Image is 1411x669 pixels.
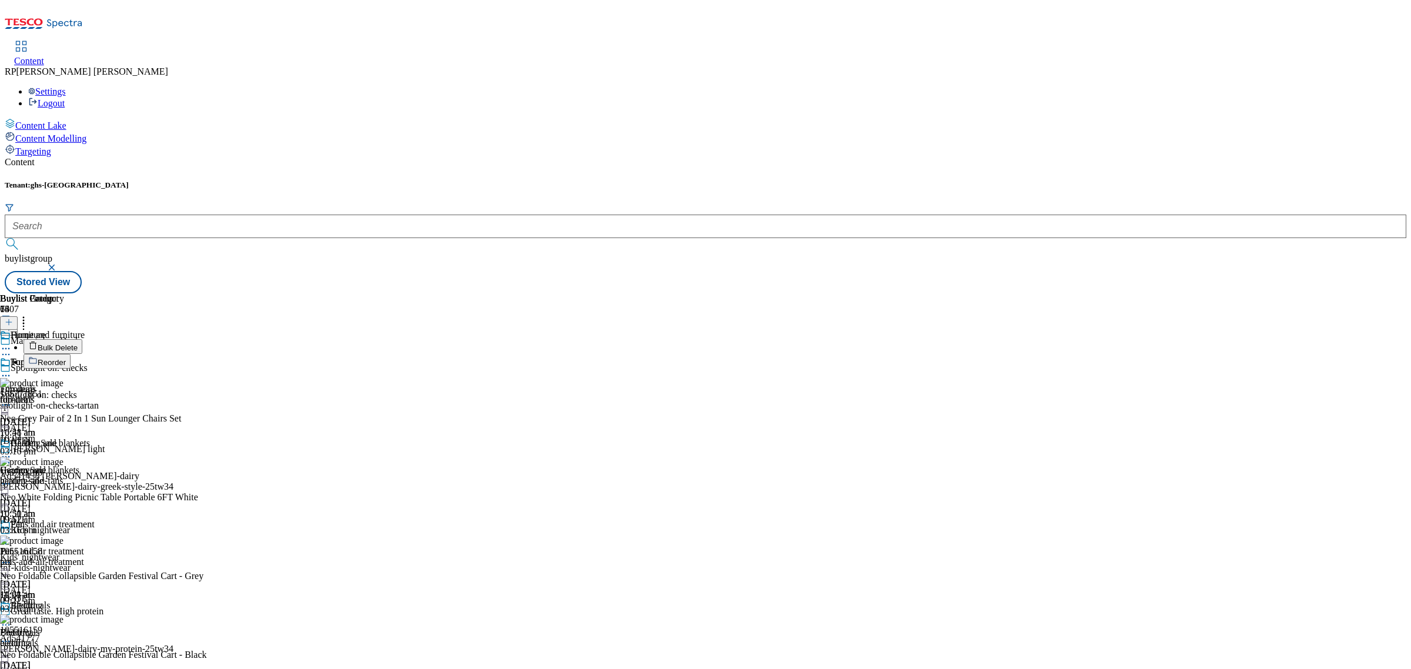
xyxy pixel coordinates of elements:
input: Search [5,215,1406,238]
span: Content [14,56,44,66]
a: Targeting [5,144,1406,157]
h5: Tenant: [5,180,1406,190]
a: Content Modelling [5,131,1406,144]
span: Bulk Delete [38,343,78,352]
a: Content Lake [5,118,1406,131]
div: Content [5,157,1406,168]
button: Reorder [24,354,71,369]
a: Content [14,42,44,66]
a: Logout [28,98,65,108]
svg: Search Filters [5,203,14,212]
span: [PERSON_NAME] [PERSON_NAME] [16,66,168,76]
span: buylistgroup [5,253,52,263]
span: RP [5,66,16,76]
button: Stored View [5,271,82,293]
a: Settings [28,86,66,96]
span: Content Modelling [15,133,86,143]
button: Bulk Delete [24,339,82,354]
span: Reorder [38,358,66,367]
span: Targeting [15,146,51,156]
span: Content Lake [15,121,66,131]
span: ghs-[GEOGRAPHIC_DATA] [31,180,129,189]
